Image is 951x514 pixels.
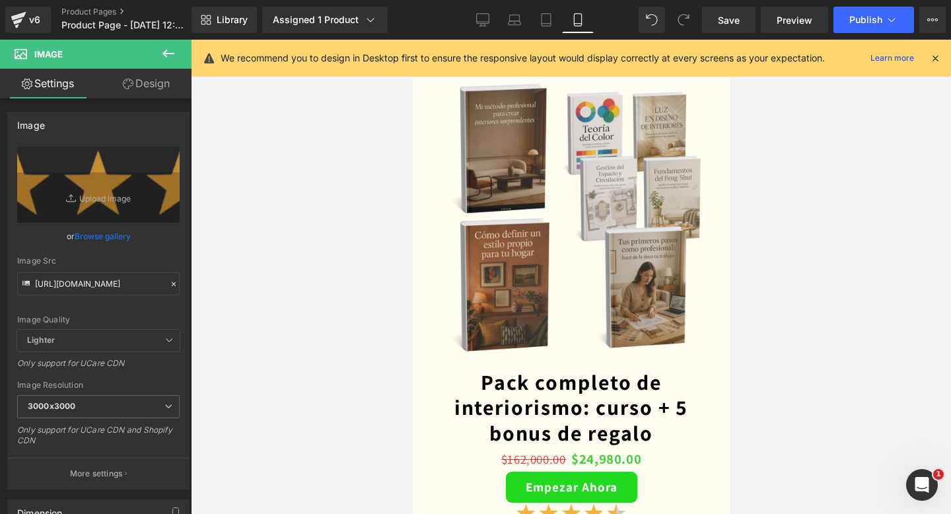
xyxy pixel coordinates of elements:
[34,49,63,59] span: Image
[26,11,43,28] div: v6
[906,469,938,501] iframe: Intercom live chat
[26,330,291,406] a: Pack completo de interiorismo: curso + 5 bonus de regalo
[217,14,248,26] span: Library
[5,7,51,33] a: v6
[27,335,55,345] b: Lighter
[467,7,499,33] a: Desktop
[8,458,189,489] button: More settings
[17,272,180,295] input: Link
[158,407,229,432] span: $24,980.00
[17,229,180,243] div: or
[98,69,194,98] a: Design
[70,468,123,480] p: More settings
[849,15,882,25] span: Publish
[17,256,180,266] div: Image Src
[273,13,377,26] div: Assigned 1 Product
[4,34,293,323] img: Pack completo de interiorismo: curso + 5 bonus de regalo
[192,7,257,33] a: New Library
[919,7,946,33] button: More
[17,358,180,377] div: Only support for UCare CDN
[718,13,740,27] span: Save
[639,7,665,33] button: Undo
[499,7,530,33] a: Laptop
[761,7,828,33] a: Preview
[61,7,213,17] a: Product Pages
[777,13,812,27] span: Preview
[833,7,914,33] button: Publish
[88,412,153,427] span: $162,000.00
[61,20,188,30] span: Product Page - [DATE] 12:33:29
[17,381,180,390] div: Image Resolution
[28,401,75,411] b: 3000x3000
[93,432,225,463] button: Empezar Ahora
[17,315,180,324] div: Image Quality
[670,7,697,33] button: Redo
[75,225,131,248] a: Browse gallery
[221,51,825,65] p: We recommend you to design in Desktop first to ensure the responsive layout would display correct...
[17,112,45,131] div: Image
[17,425,180,455] div: Only support for UCare CDN and Shopify CDN
[865,50,919,66] a: Learn more
[530,7,562,33] a: Tablet
[933,469,944,480] span: 1
[562,7,594,33] a: Mobile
